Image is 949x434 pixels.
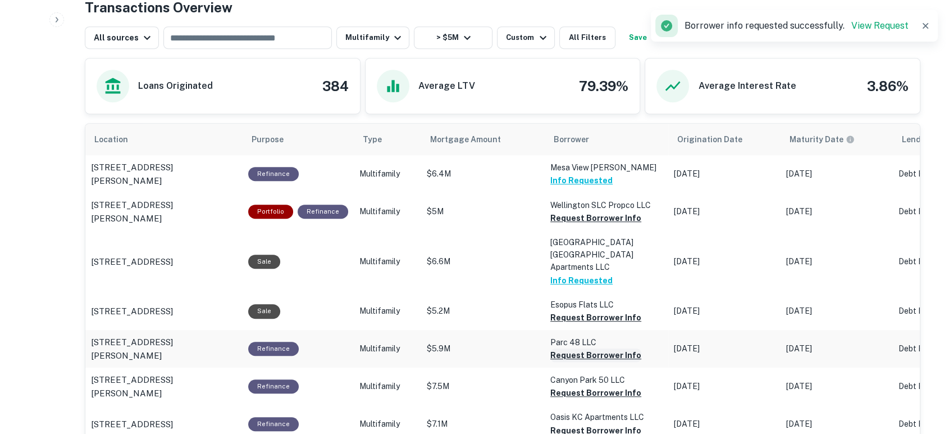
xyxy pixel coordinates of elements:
div: This loan purpose was for refinancing [248,417,299,431]
a: View Request [851,20,909,31]
button: Multifamily [336,26,409,49]
button: Request Borrower Info [550,311,641,324]
p: [DATE] [674,206,775,218]
p: Canyon Park 50 LLC [550,374,663,386]
button: > $5M [414,26,492,49]
a: [STREET_ADDRESS][PERSON_NAME] [91,336,237,362]
p: [DATE] [786,305,887,317]
h6: Maturity Date [790,133,843,146]
a: [STREET_ADDRESS][PERSON_NAME] [91,373,237,400]
div: This loan purpose was for refinancing [248,342,299,356]
span: Mortgage Amount [430,133,515,146]
div: This loan purpose was for refinancing [298,205,348,219]
span: Purpose [252,133,298,146]
p: [DATE] [674,418,775,430]
th: Type [354,124,421,155]
div: Sale [248,304,280,318]
h4: 79.39% [579,76,628,96]
button: Info Requested [550,174,613,187]
div: Sale [248,255,280,269]
th: Maturity dates displayed may be estimated. Please contact the lender for the most accurate maturi... [781,124,893,155]
p: [DATE] [786,256,887,268]
p: [STREET_ADDRESS] [91,418,173,431]
button: Custom [497,26,554,49]
p: Wellington SLC Propco LLC [550,199,663,211]
span: Maturity dates displayed may be estimated. Please contact the lender for the most accurate maturi... [790,133,869,146]
p: Multifamily [359,381,416,392]
p: [DATE] [674,168,775,180]
button: All sources [85,26,159,49]
span: Borrower [554,133,589,146]
p: Esopus Flats LLC [550,299,663,311]
span: Origination Date [677,133,757,146]
a: [STREET_ADDRESS] [91,255,237,269]
p: $7.5M [427,381,539,392]
h6: Average Interest Rate [698,79,796,93]
p: Parc 48 LLC [550,336,663,349]
div: This is a portfolio loan with 2 properties [248,205,293,219]
p: Borrower info requested successfully. [685,19,909,33]
a: [STREET_ADDRESS][PERSON_NAME] [91,198,237,225]
p: [STREET_ADDRESS] [91,255,173,269]
p: [STREET_ADDRESS] [91,305,173,318]
a: [STREET_ADDRESS][PERSON_NAME] [91,161,237,187]
span: Type [363,133,396,146]
a: [STREET_ADDRESS] [91,418,237,431]
button: Request Borrower Info [550,386,641,400]
th: Borrower [545,124,668,155]
a: [STREET_ADDRESS] [91,305,237,318]
div: Maturity dates displayed may be estimated. Please contact the lender for the most accurate maturi... [790,133,855,146]
div: This loan purpose was for refinancing [248,167,299,181]
p: [DATE] [674,343,775,355]
p: $6.6M [427,256,539,268]
p: $5.2M [427,305,539,317]
div: All sources [94,31,154,44]
div: This loan purpose was for refinancing [248,379,299,394]
p: [DATE] [674,256,775,268]
p: Multifamily [359,305,416,317]
button: Request Borrower Info [550,349,641,362]
p: [GEOGRAPHIC_DATA] [GEOGRAPHIC_DATA] Apartments LLC [550,236,663,273]
p: [DATE] [674,305,775,317]
button: Info Requested [550,274,613,287]
p: [DATE] [786,168,887,180]
p: [DATE] [786,206,887,218]
div: Custom [506,31,549,44]
h6: Average LTV [418,79,475,93]
p: Oasis KC Apartments LLC [550,411,663,423]
th: Mortgage Amount [421,124,545,155]
p: $5.9M [427,343,539,355]
p: $5M [427,206,539,218]
p: Multifamily [359,168,416,180]
p: Mesa View [PERSON_NAME] [550,161,663,174]
h4: 384 [322,76,349,96]
p: [DATE] [786,418,887,430]
p: $7.1M [427,418,539,430]
button: Save your search to get updates of matches that match your search criteria. [620,26,656,49]
p: [DATE] [786,381,887,392]
h6: Loans Originated [138,79,213,93]
button: All Filters [559,26,615,49]
p: Multifamily [359,343,416,355]
p: [DATE] [786,343,887,355]
span: Location [94,133,143,146]
iframe: Chat Widget [893,344,949,398]
p: Multifamily [359,256,416,268]
th: Location [85,124,243,155]
p: $6.4M [427,168,539,180]
th: Purpose [243,124,354,155]
th: Origination Date [668,124,781,155]
p: [DATE] [674,381,775,392]
p: Multifamily [359,206,416,218]
button: Request Borrower Info [550,211,641,225]
p: Multifamily [359,418,416,430]
h4: 3.86% [867,76,909,96]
